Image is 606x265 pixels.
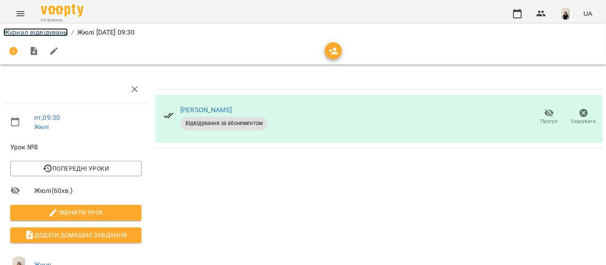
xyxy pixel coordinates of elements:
a: пт , 09:30 [34,114,60,122]
p: Жюлі [DATE] 09:30 [77,27,135,38]
span: Змінити урок [17,207,135,218]
button: Додати домашнє завдання [10,227,141,243]
span: Урок №8 [10,142,141,152]
a: Жюлі [34,123,49,130]
button: Скасувати [566,105,601,129]
button: Попередні уроки [10,161,141,176]
li: / [71,27,74,38]
img: a3bfcddf6556b8c8331b99a2d66cc7fb.png [560,8,571,20]
span: Додати домашнє завдання [17,230,135,240]
span: UA [583,9,592,18]
button: Menu [10,3,31,24]
img: Voopty Logo [41,4,84,17]
span: Відвідування за абонементом [180,119,268,127]
nav: breadcrumb [3,27,603,38]
span: Попередні уроки [17,163,135,174]
a: [PERSON_NAME] [180,106,232,114]
span: For Business [41,17,84,23]
button: UA [580,6,596,21]
span: Жюлі ( 60 хв. ) [34,186,141,196]
span: Скасувати [571,118,596,125]
a: Журнал відвідувань [3,28,68,36]
span: Прогул [541,118,558,125]
button: Прогул [532,105,566,129]
button: Змінити урок [10,205,141,220]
